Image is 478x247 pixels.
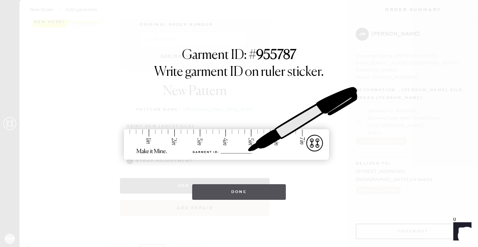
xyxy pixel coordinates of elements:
img: ruler-sticker-sharpie.svg [117,70,361,178]
h1: Garment ID: # [182,48,296,64]
iframe: Front Chat [447,218,475,246]
button: Done [192,184,286,200]
strong: 955787 [256,49,296,62]
h1: Write garment ID on ruler sticker. [154,64,324,80]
